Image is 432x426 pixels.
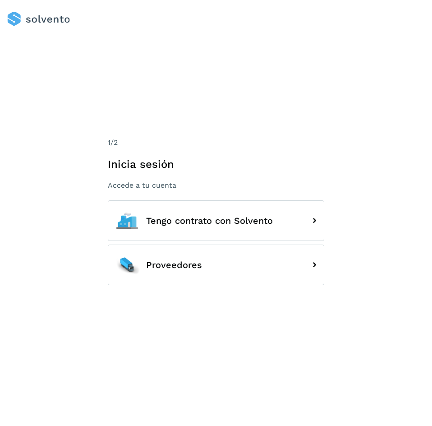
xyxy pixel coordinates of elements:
[146,216,273,226] span: Tengo contrato con Solvento
[108,138,110,147] span: 1
[146,260,202,270] span: Proveedores
[108,158,324,171] h1: Inicia sesión
[108,200,324,241] button: Tengo contrato con Solvento
[108,245,324,285] button: Proveedores
[108,181,324,190] p: Accede a tu cuenta
[108,137,324,148] div: /2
